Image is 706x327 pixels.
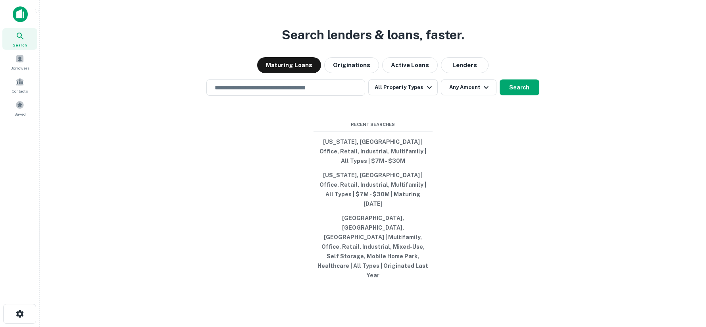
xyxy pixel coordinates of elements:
[441,57,489,73] button: Lenders
[441,79,496,95] button: Any Amount
[500,79,539,95] button: Search
[2,28,37,50] a: Search
[314,135,433,168] button: [US_STATE], [GEOGRAPHIC_DATA] | Office, Retail, Industrial, Multifamily | All Types | $7M - $30M
[14,111,26,117] span: Saved
[13,42,27,48] span: Search
[12,88,28,94] span: Contacts
[257,57,321,73] button: Maturing Loans
[10,65,29,71] span: Borrowers
[2,74,37,96] a: Contacts
[314,168,433,211] button: [US_STATE], [GEOGRAPHIC_DATA] | Office, Retail, Industrial, Multifamily | All Types | $7M - $30M ...
[13,6,28,22] img: capitalize-icon.png
[2,51,37,73] a: Borrowers
[666,263,706,302] iframe: Chat Widget
[382,57,438,73] button: Active Loans
[314,121,433,128] span: Recent Searches
[2,97,37,119] a: Saved
[324,57,379,73] button: Originations
[314,211,433,282] button: [GEOGRAPHIC_DATA], [GEOGRAPHIC_DATA], [GEOGRAPHIC_DATA] | Multifamily, Office, Retail, Industrial...
[368,79,437,95] button: All Property Types
[282,25,464,45] h3: Search lenders & loans, faster.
